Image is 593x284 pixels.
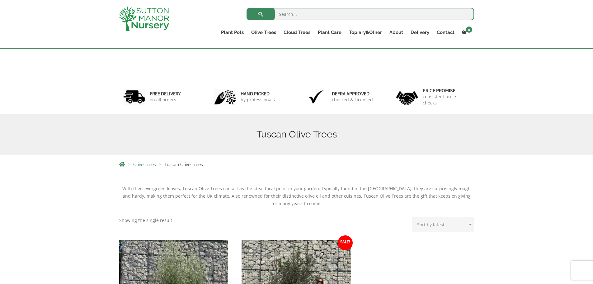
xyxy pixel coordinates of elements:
[119,185,474,207] div: With their evergreen leaves, Tuscan Olive Trees can act as the ideal focal point in your garden. ...
[119,6,169,31] img: logo
[423,88,470,94] h6: Price promise
[280,28,314,37] a: Cloud Trees
[241,97,275,103] p: by professionals
[133,162,156,167] a: Olive Trees
[119,129,474,140] h1: Tuscan Olive Trees
[386,28,407,37] a: About
[241,91,275,97] h6: hand picked
[150,97,181,103] p: on all orders
[314,28,345,37] a: Plant Care
[433,28,458,37] a: Contact
[412,217,474,232] select: Shop order
[423,94,470,106] p: consistent price checks
[214,89,236,105] img: 2.jpg
[247,8,474,20] input: Search...
[247,28,280,37] a: Olive Trees
[119,217,172,224] p: Showing the single result
[217,28,247,37] a: Plant Pots
[150,91,181,97] h6: FREE DELIVERY
[119,162,474,167] nav: Breadcrumbs
[332,91,373,97] h6: Defra approved
[123,89,145,105] img: 1.jpg
[396,87,418,106] img: 4.jpg
[345,28,386,37] a: Topiary&Other
[164,162,203,167] span: Tuscan Olive Trees
[338,235,353,250] span: Sale!
[407,28,433,37] a: Delivery
[466,26,472,33] span: 0
[332,97,373,103] p: checked & Licensed
[305,89,327,105] img: 3.jpg
[458,28,474,37] a: 0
